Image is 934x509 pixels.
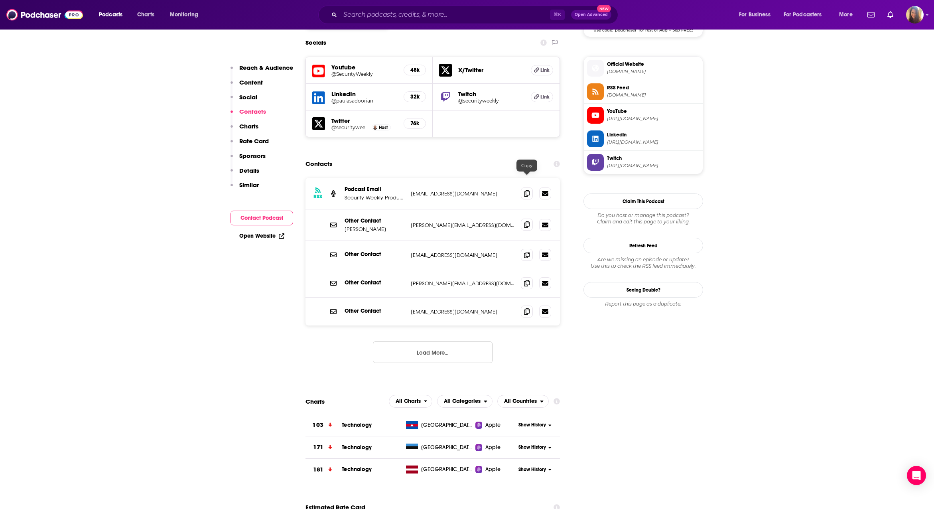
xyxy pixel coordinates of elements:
p: Other Contact [345,217,404,224]
img: User Profile [906,6,924,24]
span: YouTube [607,108,700,115]
a: [GEOGRAPHIC_DATA] [403,466,476,473]
span: securityweekly.com [607,69,700,75]
button: open menu [733,8,780,21]
span: Link [540,67,550,73]
a: Open Website [239,233,284,239]
a: Apple [475,421,516,429]
button: Show History [516,466,554,473]
span: Estonia [421,444,473,452]
p: [PERSON_NAME][EMAIL_ADDRESS][DOMAIN_NAME] [411,222,514,229]
span: Charts [137,9,154,20]
a: Technology [342,466,372,473]
div: Open Intercom Messenger [907,466,926,485]
span: hntvvideo.libsyn.com [607,92,700,98]
p: Other Contact [345,308,404,314]
a: Technology [342,422,372,428]
div: Are we missing an episode or update? Use this to check the RSS feed immediately. [583,256,703,269]
button: open menu [778,8,834,21]
a: YouTube[URL][DOMAIN_NAME] [587,107,700,124]
h3: 171 [313,443,323,452]
h5: @paulasadoorian [331,98,397,104]
button: open menu [497,395,549,408]
h2: Socials [305,35,326,50]
p: Other Contact [345,279,404,286]
a: Linkedin[URL][DOMAIN_NAME] [587,130,700,147]
span: Host [379,125,388,130]
p: Security Weekly Productions [345,194,404,201]
span: Latvia [421,466,473,473]
a: 103 [305,414,342,436]
button: Open AdvancedNew [571,10,611,20]
a: Apple [475,444,516,452]
p: Social [239,93,257,101]
a: [GEOGRAPHIC_DATA] [403,444,476,452]
div: Copy [516,160,537,172]
a: Charts [132,8,159,21]
div: Report this page as a duplicate. [583,301,703,307]
h5: Youtube [331,63,397,71]
h3: RSS [313,193,322,200]
a: 171 [305,436,342,458]
h5: Twitter [331,117,397,124]
a: [GEOGRAPHIC_DATA] [403,421,476,429]
a: @SecurityWeekly [331,71,397,77]
p: Content [239,79,263,86]
p: [EMAIL_ADDRESS][DOMAIN_NAME] [411,190,514,197]
span: Apple [485,421,500,429]
button: Show History [516,422,554,428]
span: Apple [485,466,500,473]
div: Search podcasts, credits, & more... [326,6,626,24]
h2: Contacts [305,156,332,172]
a: Show notifications dropdown [884,8,897,22]
p: Reach & Audience [239,64,293,71]
span: New [597,5,611,12]
a: Official Website[DOMAIN_NAME] [587,60,700,77]
span: https://www.linkedin.com/in/paulasadoorian [607,139,700,145]
a: Seeing Double? [583,282,703,298]
img: Paul Asadoorian [373,125,377,130]
span: Do you host or manage this podcast? [583,212,703,219]
img: Podchaser - Follow, Share and Rate Podcasts [6,7,83,22]
a: Apple [475,466,516,473]
a: @securityweekly [458,98,524,104]
button: Social [231,93,257,108]
button: open menu [93,8,133,21]
a: Show notifications dropdown [864,8,878,22]
h5: LinkedIn [331,90,397,98]
button: Charts [231,122,258,137]
p: [EMAIL_ADDRESS][DOMAIN_NAME] [411,252,514,258]
h5: X/Twitter [458,66,524,74]
p: [PERSON_NAME] [345,226,404,233]
h2: Categories [437,395,493,408]
button: Show History [516,444,554,451]
h3: 181 [313,465,323,474]
span: https://www.twitch.tv/securityweekly [607,163,700,169]
button: Similar [231,181,259,196]
button: open menu [437,395,493,408]
span: All Categories [444,399,481,404]
h5: 76k [410,120,419,127]
span: RSS Feed [607,84,700,91]
a: Technology [342,444,372,451]
span: Open Advanced [575,13,608,17]
button: open menu [389,395,433,408]
button: Reach & Audience [231,64,293,79]
span: Linkedin [607,131,700,138]
span: Show History [518,444,546,451]
h5: 32k [410,93,419,100]
span: Podcasts [99,9,122,20]
h5: @securityweekly [331,124,370,130]
a: Link [531,65,553,75]
span: Link [540,94,550,100]
button: open menu [164,8,209,21]
p: [PERSON_NAME][EMAIL_ADDRESS][DOMAIN_NAME] [411,280,514,287]
span: Logged in as AHartman333 [906,6,924,24]
p: Other Contact [345,251,404,258]
p: Podcast Email [345,186,404,193]
a: RSS Feed[DOMAIN_NAME] [587,83,700,100]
